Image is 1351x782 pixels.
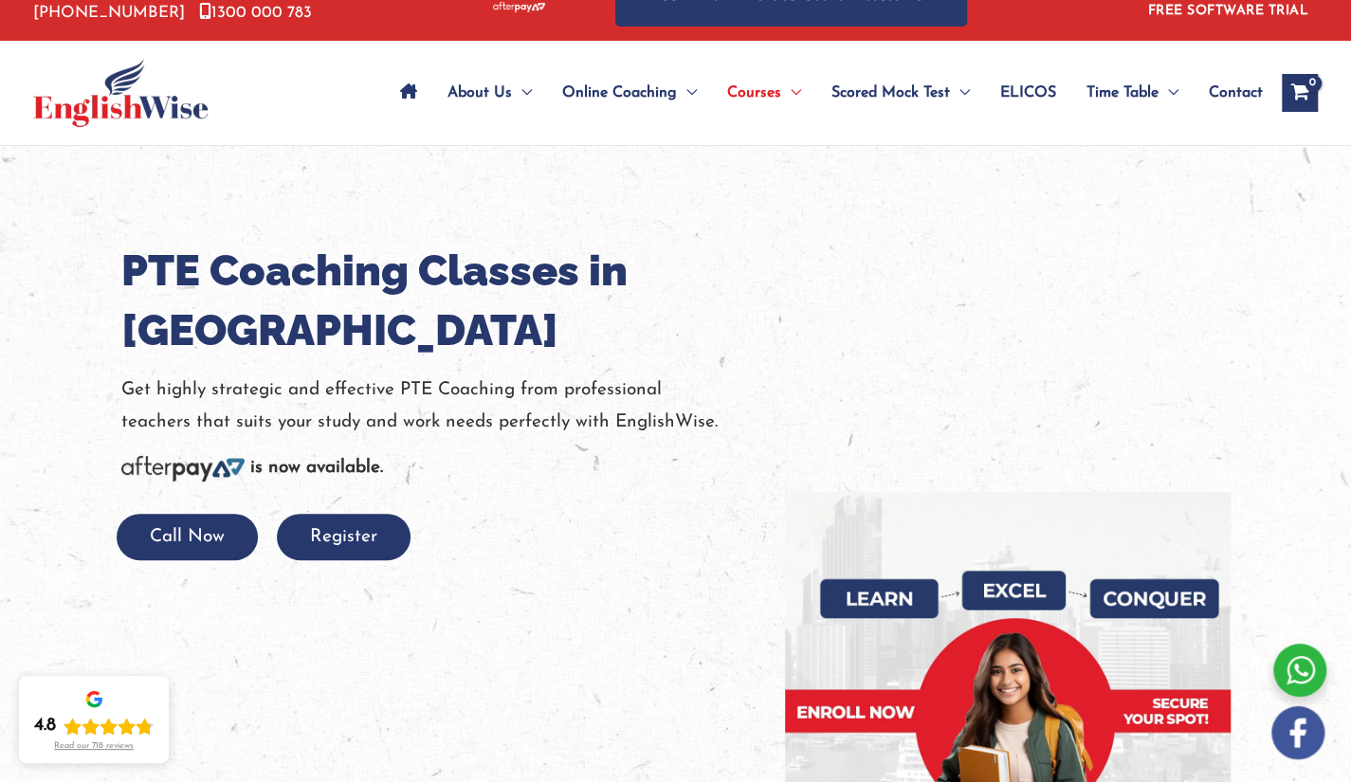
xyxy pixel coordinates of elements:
[712,60,816,126] a: CoursesMenu Toggle
[1071,60,1194,126] a: Time TableMenu Toggle
[1209,60,1263,126] span: Contact
[831,60,950,126] span: Scored Mock Test
[250,459,383,477] b: is now available.
[562,60,677,126] span: Online Coaching
[1159,60,1178,126] span: Menu Toggle
[121,456,245,482] img: Afterpay-Logo
[677,60,697,126] span: Menu Toggle
[54,741,134,752] div: Read our 718 reviews
[493,2,545,12] img: Afterpay-Logo
[816,60,985,126] a: Scored Mock TestMenu Toggle
[121,374,757,438] p: Get highly strategic and effective PTE Coaching from professional teachers that suits your study ...
[33,59,209,127] img: cropped-ew-logo
[121,241,757,360] h1: PTE Coaching Classes in [GEOGRAPHIC_DATA]
[781,60,801,126] span: Menu Toggle
[1194,60,1263,126] a: Contact
[727,60,781,126] span: Courses
[547,60,712,126] a: Online CoachingMenu Toggle
[117,528,258,546] a: Call Now
[34,715,56,737] div: 4.8
[1086,60,1159,126] span: Time Table
[432,60,547,126] a: About UsMenu Toggle
[277,514,411,560] button: Register
[1000,60,1056,126] span: ELICOS
[277,528,411,546] a: Register
[199,5,312,21] a: 1300 000 783
[950,60,970,126] span: Menu Toggle
[447,60,512,126] span: About Us
[985,60,1071,126] a: ELICOS
[385,60,1263,126] nav: Site Navigation: Main Menu
[34,715,154,737] div: Rating: 4.8 out of 5
[512,60,532,126] span: Menu Toggle
[117,514,258,560] button: Call Now
[1271,706,1324,759] img: white-facebook.png
[1282,74,1318,112] a: View Shopping Cart, empty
